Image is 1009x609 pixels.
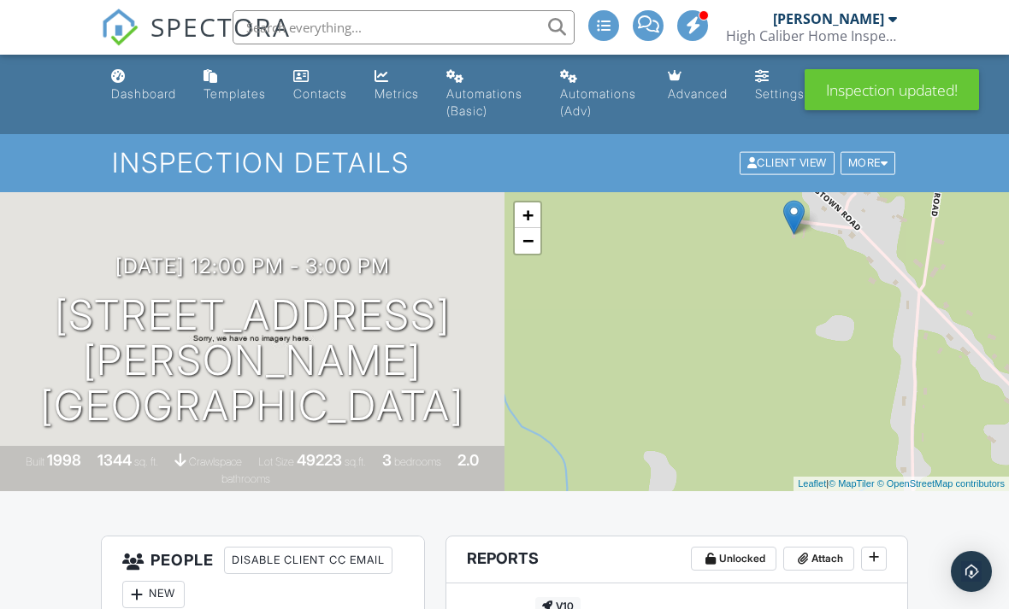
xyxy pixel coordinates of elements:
[740,152,835,175] div: Client View
[755,86,805,101] div: Settings
[877,478,1005,489] a: © OpenStreetMap contributors
[286,61,354,110] a: Contacts
[111,86,176,101] div: Dashboard
[104,61,183,110] a: Dashboard
[258,455,294,468] span: Lot Size
[26,455,44,468] span: Built
[382,451,392,469] div: 3
[748,61,811,110] a: Settings
[375,86,419,101] div: Metrics
[951,551,992,592] div: Open Intercom Messenger
[829,478,875,489] a: © MapTiler
[841,152,896,175] div: More
[798,478,826,489] a: Leaflet
[122,581,185,608] div: New
[515,202,540,228] a: Zoom in
[553,61,647,127] a: Automations (Advanced)
[224,547,392,574] div: Disable Client CC Email
[221,472,270,485] span: bathrooms
[189,455,242,468] span: crawlspace
[101,23,291,59] a: SPECTORA
[560,86,636,118] div: Automations (Adv)
[515,228,540,254] a: Zoom out
[233,10,575,44] input: Search everything...
[668,86,728,101] div: Advanced
[661,61,735,110] a: Advanced
[101,9,139,46] img: The Best Home Inspection Software - Spectora
[204,86,266,101] div: Templates
[368,61,426,110] a: Metrics
[345,455,366,468] span: sq.ft.
[794,477,1009,491] div: |
[394,455,441,468] span: bedrooms
[112,148,897,178] h1: Inspection Details
[150,9,291,44] span: SPECTORA
[726,27,897,44] div: High Caliber Home Inspections, LLC
[446,86,522,118] div: Automations (Basic)
[47,451,81,469] div: 1998
[805,69,979,110] div: Inspection updated!
[440,61,540,127] a: Automations (Basic)
[297,451,342,469] div: 49223
[27,293,477,428] h1: [STREET_ADDRESS][PERSON_NAME] [GEOGRAPHIC_DATA]
[457,451,479,469] div: 2.0
[115,255,390,278] h3: [DATE] 12:00 pm - 3:00 pm
[738,155,839,168] a: Client View
[293,86,347,101] div: Contacts
[773,10,884,27] div: [PERSON_NAME]
[134,455,158,468] span: sq. ft.
[197,61,273,110] a: Templates
[97,451,132,469] div: 1344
